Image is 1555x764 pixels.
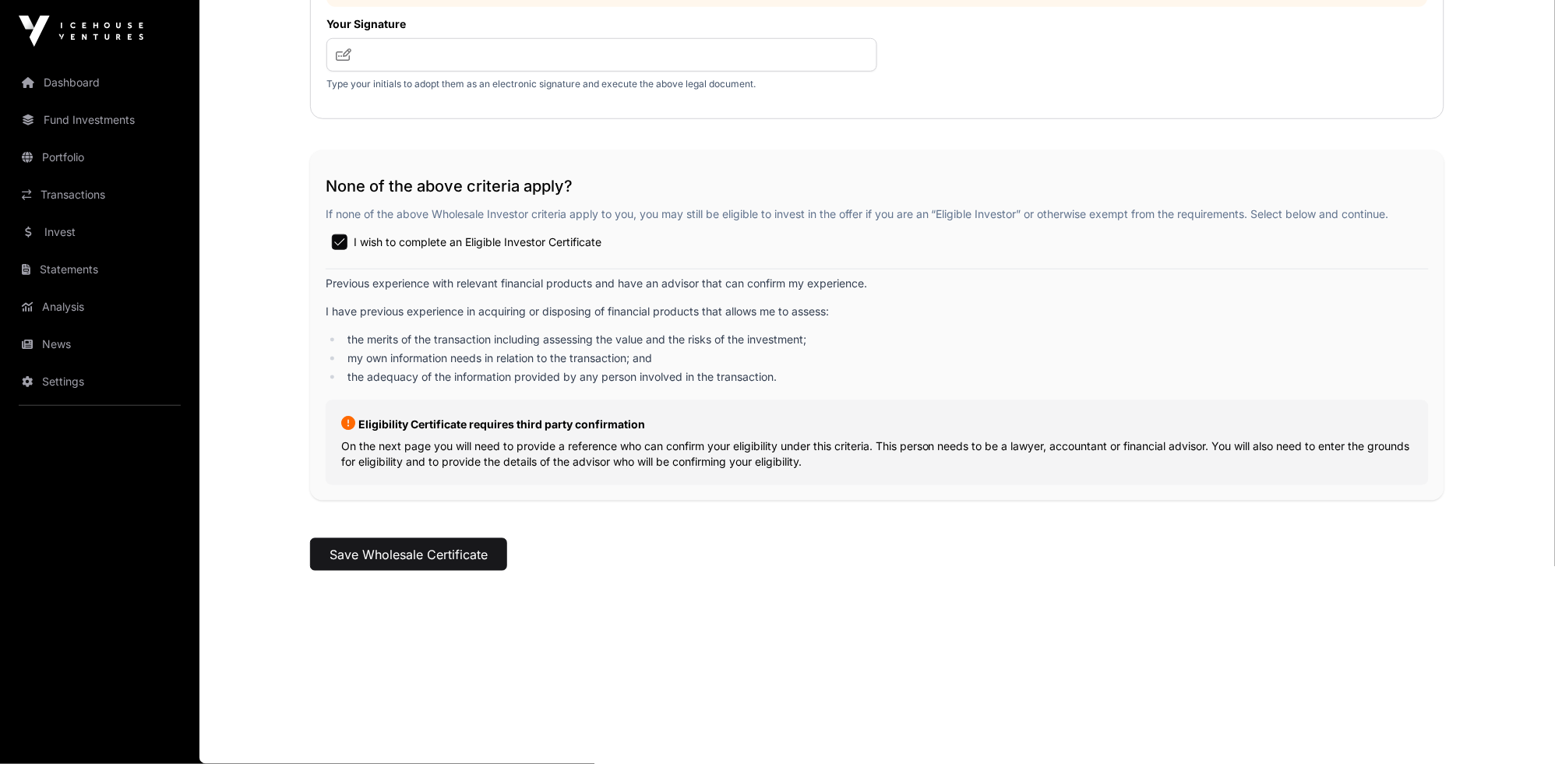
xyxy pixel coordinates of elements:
p: Previous experience with relevant financial products and have an advisor that can confirm my expe... [326,276,1429,291]
p: Eligibility Certificate requires third party confirmation [341,416,1413,432]
li: the adequacy of the information provided by any person involved in the transaction. [343,369,1429,385]
a: Fund Investments [12,103,187,137]
span: I wish to complete an Eligible Investor Certificate [354,234,601,250]
p: If none of the above Wholesale Investor criteria apply to you, you may still be eligible to inves... [326,206,1429,222]
a: Invest [12,215,187,249]
a: News [12,327,187,361]
li: the merits of the transaction including assessing the value and the risks of the investment; [343,332,1429,347]
label: Your Signature [326,16,877,32]
button: Save Wholesale Certificate [310,538,507,571]
a: Transactions [12,178,187,212]
p: I have previous experience in acquiring or disposing of financial products that allows me to assess: [326,304,1429,319]
p: On the next page you will need to provide a reference who can confirm your eligibility under this... [341,438,1413,470]
a: Portfolio [12,140,187,174]
img: Icehouse Ventures Logo [19,16,143,47]
iframe: Chat Widget [1477,689,1555,764]
a: Statements [12,252,187,287]
a: Dashboard [12,65,187,100]
p: Type your initials to adopt them as an electronic signature and execute the above legal document. [326,78,877,90]
li: my own information needs in relation to the transaction; and [343,350,1429,366]
a: Analysis [12,290,187,324]
a: Settings [12,364,187,399]
h2: None of the above criteria apply? [326,175,1429,197]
